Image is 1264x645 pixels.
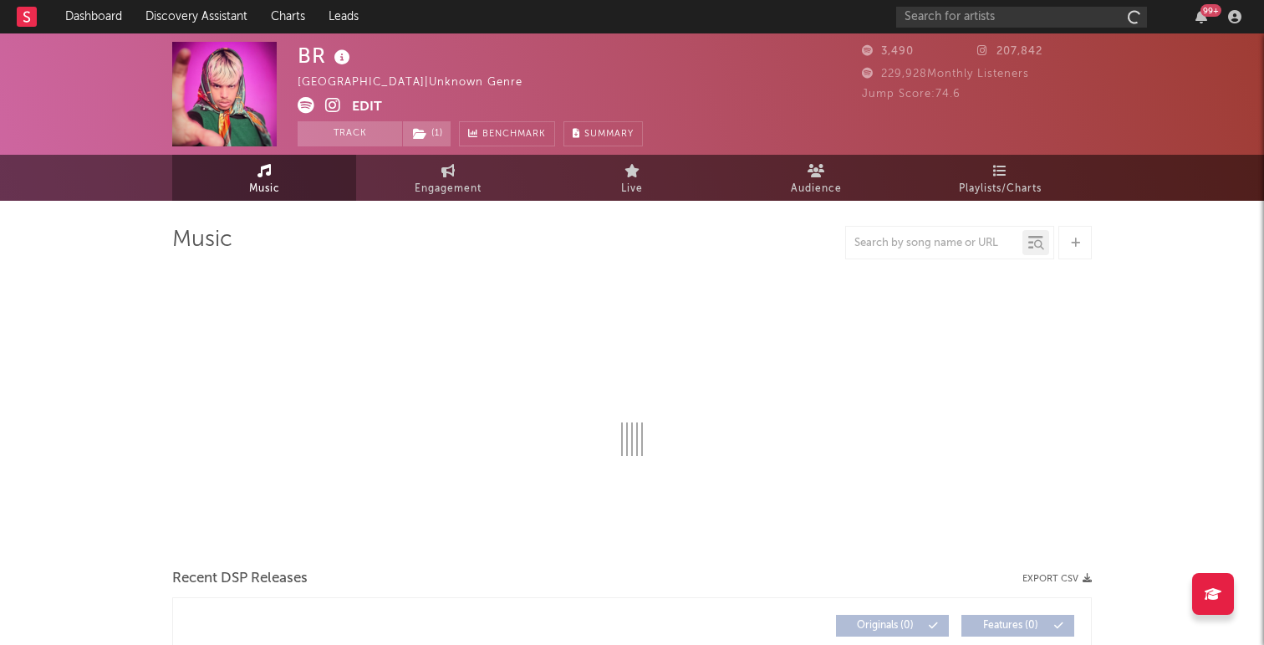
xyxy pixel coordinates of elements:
[402,121,451,146] span: ( 1 )
[846,237,1022,250] input: Search by song name or URL
[298,42,354,69] div: BR
[540,155,724,201] a: Live
[862,46,914,57] span: 3,490
[459,121,555,146] a: Benchmark
[1195,10,1207,23] button: 99+
[972,621,1049,631] span: Features ( 0 )
[415,179,482,199] span: Engagement
[724,155,908,201] a: Audience
[352,97,382,118] button: Edit
[298,121,402,146] button: Track
[482,125,546,145] span: Benchmark
[621,179,643,199] span: Live
[1022,574,1092,584] button: Export CSV
[563,121,643,146] button: Summary
[249,179,280,199] span: Music
[172,155,356,201] a: Music
[403,121,451,146] button: (1)
[356,155,540,201] a: Engagement
[1200,4,1221,17] div: 99 +
[896,7,1147,28] input: Search for artists
[791,179,842,199] span: Audience
[977,46,1042,57] span: 207,842
[959,179,1042,199] span: Playlists/Charts
[584,130,634,139] span: Summary
[862,69,1029,79] span: 229,928 Monthly Listeners
[908,155,1092,201] a: Playlists/Charts
[862,89,961,100] span: Jump Score: 74.6
[836,615,949,637] button: Originals(0)
[847,621,924,631] span: Originals ( 0 )
[172,569,308,589] span: Recent DSP Releases
[298,73,542,93] div: [GEOGRAPHIC_DATA] | Unknown Genre
[961,615,1074,637] button: Features(0)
